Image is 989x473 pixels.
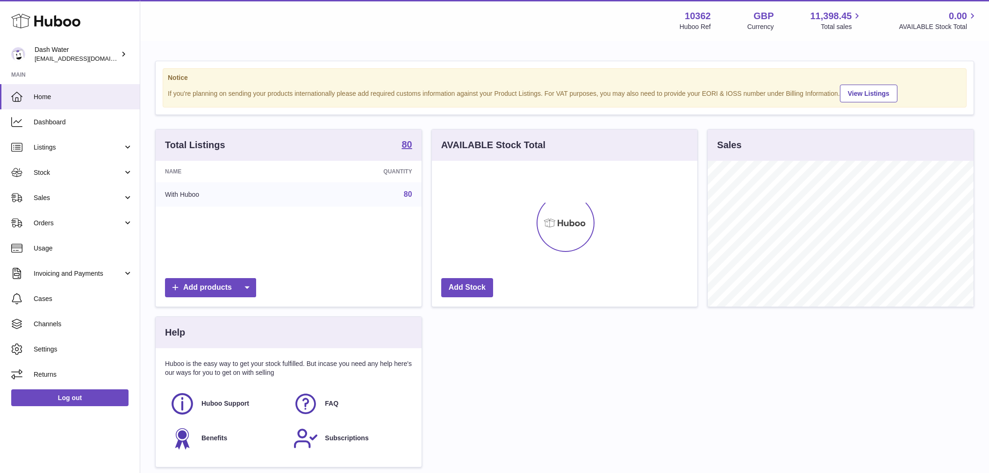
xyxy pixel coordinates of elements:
[35,45,119,63] div: Dash Water
[325,399,338,408] span: FAQ
[34,118,133,127] span: Dashboard
[11,47,25,61] img: internalAdmin-10362@internal.huboo.com
[899,22,978,31] span: AVAILABLE Stock Total
[34,143,123,152] span: Listings
[165,326,185,339] h3: Help
[401,140,412,149] strong: 80
[34,93,133,101] span: Home
[680,22,711,31] div: Huboo Ref
[34,244,133,253] span: Usage
[441,139,545,151] h3: AVAILABLE Stock Total
[34,168,123,177] span: Stock
[201,434,227,443] span: Benefits
[165,139,225,151] h3: Total Listings
[34,320,133,329] span: Channels
[899,10,978,31] a: 0.00 AVAILABLE Stock Total
[168,83,961,102] div: If you're planning on sending your products internationally please add required customs informati...
[685,10,711,22] strong: 10362
[810,10,862,31] a: 11,398.45 Total sales
[34,193,123,202] span: Sales
[170,391,284,416] a: Huboo Support
[34,269,123,278] span: Invoicing and Payments
[201,399,249,408] span: Huboo Support
[11,389,129,406] a: Log out
[840,85,897,102] a: View Listings
[34,294,133,303] span: Cases
[35,55,137,62] span: [EMAIL_ADDRESS][DOMAIN_NAME]
[34,219,123,228] span: Orders
[293,391,407,416] a: FAQ
[325,434,368,443] span: Subscriptions
[34,370,133,379] span: Returns
[821,22,862,31] span: Total sales
[441,278,493,297] a: Add Stock
[747,22,774,31] div: Currency
[165,359,412,377] p: Huboo is the easy way to get your stock fulfilled. But incase you need any help here's our ways f...
[401,140,412,151] a: 80
[293,426,407,451] a: Subscriptions
[717,139,741,151] h3: Sales
[404,190,412,198] a: 80
[810,10,852,22] span: 11,398.45
[949,10,967,22] span: 0.00
[296,161,422,182] th: Quantity
[168,73,961,82] strong: Notice
[165,278,256,297] a: Add products
[156,161,296,182] th: Name
[156,182,296,207] td: With Huboo
[34,345,133,354] span: Settings
[170,426,284,451] a: Benefits
[753,10,774,22] strong: GBP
